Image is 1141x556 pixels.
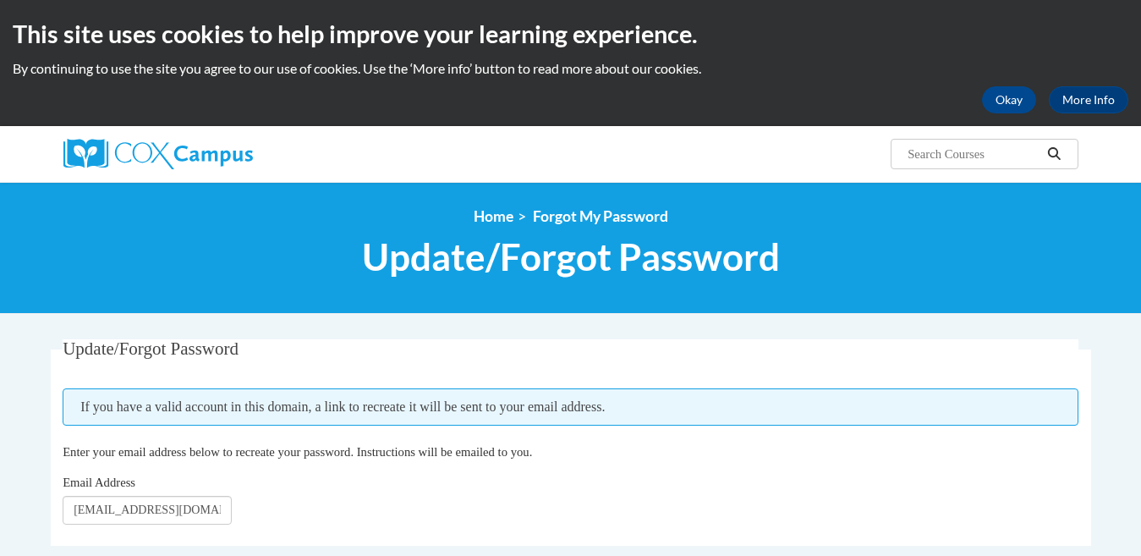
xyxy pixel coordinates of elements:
[63,476,135,489] span: Email Address
[533,207,668,225] span: Forgot My Password
[1041,144,1067,164] button: Search
[63,339,239,359] span: Update/Forgot Password
[63,445,532,459] span: Enter your email address below to recreate your password. Instructions will be emailed to you.
[13,17,1128,51] h2: This site uses cookies to help improve your learning experience.
[906,144,1041,164] input: Search Courses
[63,496,232,525] input: Email
[474,207,513,225] a: Home
[13,59,1128,78] p: By continuing to use the site you agree to our use of cookies. Use the ‘More info’ button to read...
[362,234,780,279] span: Update/Forgot Password
[982,86,1036,113] button: Okay
[1049,86,1128,113] a: More Info
[63,139,253,169] img: Cox Campus
[63,139,385,169] a: Cox Campus
[63,388,1078,426] span: If you have a valid account in this domain, a link to recreate it will be sent to your email addr...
